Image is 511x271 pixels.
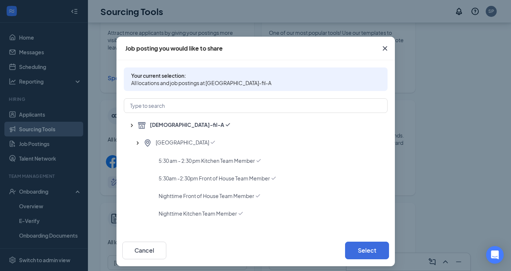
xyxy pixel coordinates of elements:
svg: Shop [137,121,146,130]
svg: Checkmark [255,157,262,164]
button: Select [345,242,389,259]
span: All locations and job postings at [GEOGRAPHIC_DATA]-fil-A [131,79,380,87]
button: Close [375,37,395,60]
input: Type to search [124,98,388,113]
span: Your current selection : [131,72,380,79]
svg: Checkmark [270,175,277,182]
svg: SmallChevronUp [134,139,141,147]
span: [DEMOGRAPHIC_DATA]-fil-A [150,121,224,130]
span: [GEOGRAPHIC_DATA] [156,139,209,147]
span: Nighttime Kitchen Team Member [159,210,237,217]
span: 5:30 am - 2:30 pm Kitchen Team Member [159,157,255,164]
svg: SmallChevronUp [128,122,136,129]
svg: Checkmark [224,121,232,128]
span: 5:30am -2:30pm Front of House Team Member [159,175,270,182]
div: Open Intercom Messenger [486,246,504,264]
div: Job posting you would like to share [125,44,223,52]
svg: LocationPin [143,139,152,147]
span: Nighttime Front of House Team Member [159,192,254,199]
button: Cancel [122,242,166,259]
svg: Cross [381,44,389,53]
svg: Checkmark [209,139,216,146]
svg: Checkmark [237,210,244,217]
svg: Checkmark [254,192,262,199]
